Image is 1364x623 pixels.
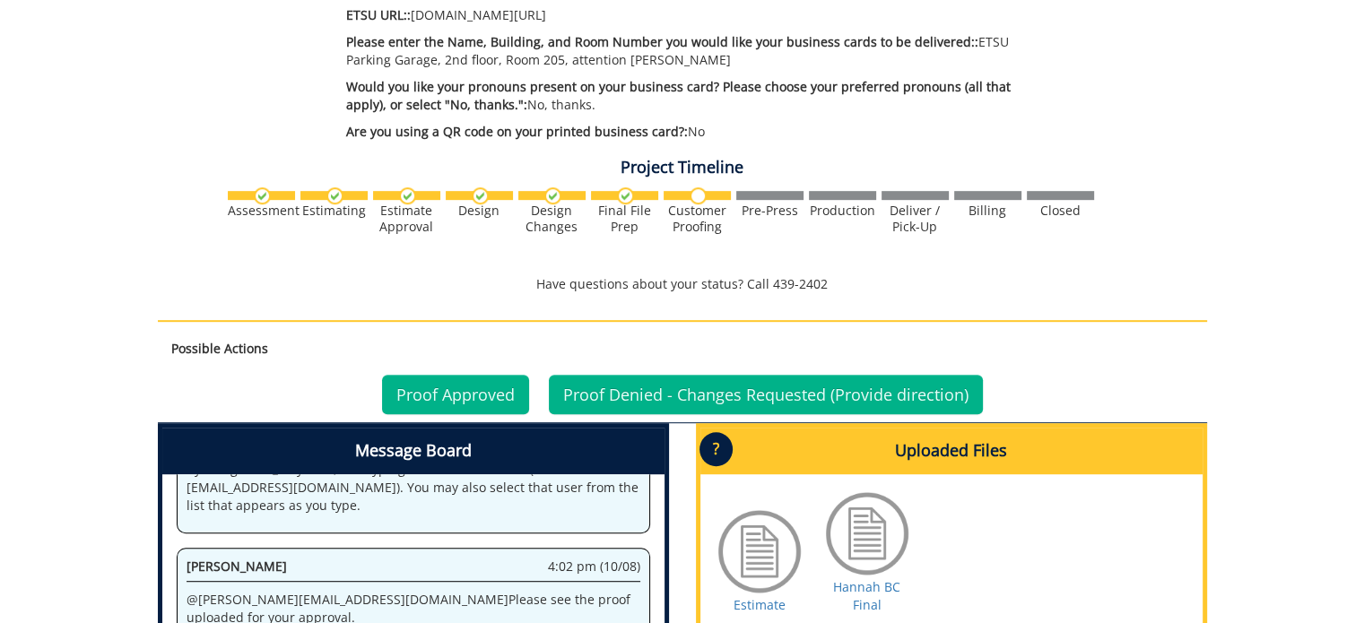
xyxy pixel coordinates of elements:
[664,203,731,235] div: Customer Proofing
[699,432,733,466] p: ?
[326,187,343,204] img: checkmark
[158,275,1207,293] p: Have questions about your status? Call 439-2402
[346,78,1048,114] p: No, thanks.
[346,6,1048,24] p: [DOMAIN_NAME][URL]
[373,203,440,235] div: Estimate Approval
[382,375,529,414] a: Proof Approved
[734,596,786,613] a: Estimate
[700,428,1203,474] h4: Uploaded Files
[472,187,489,204] img: checkmark
[736,203,804,219] div: Pre-Press
[549,375,983,414] a: Proof Denied - Changes Requested (Provide direction)
[954,203,1021,219] div: Billing
[158,159,1207,177] h4: Project Timeline
[690,187,707,204] img: no
[346,33,1048,69] p: ETSU Parking Garage, 2nd floor, Room 205, attention [PERSON_NAME]
[1027,203,1094,219] div: Closed
[187,558,287,575] span: [PERSON_NAME]
[591,203,658,235] div: Final File Prep
[162,428,665,474] h4: Message Board
[809,203,876,219] div: Production
[228,203,295,219] div: Assessment
[346,123,688,140] span: Are you using a QR code on your printed business card?:
[446,203,513,219] div: Design
[544,187,561,204] img: checkmark
[171,340,268,357] strong: Possible Actions
[300,203,368,219] div: Estimating
[518,203,586,235] div: Design Changes
[346,78,1011,113] span: Would you like your pronouns present on your business card? Please choose your preferred pronouns...
[254,187,271,204] img: checkmark
[346,6,411,23] span: ETSU URL::
[346,33,978,50] span: Please enter the Name, Building, and Room Number you would like your business cards to be deliver...
[548,558,640,575] span: 4:02 pm (10/08)
[346,123,1048,141] p: No
[617,187,634,204] img: checkmark
[882,203,949,235] div: Deliver / Pick-Up
[399,187,416,204] img: checkmark
[833,578,900,613] a: Hannah BC Final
